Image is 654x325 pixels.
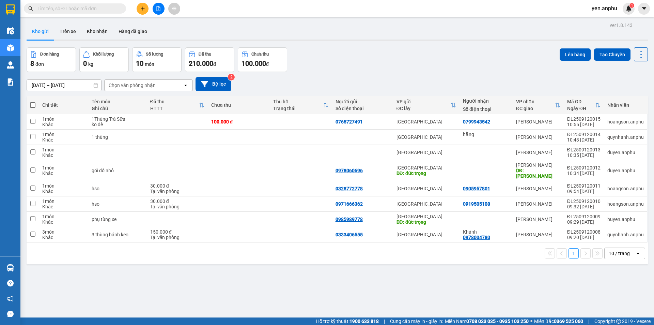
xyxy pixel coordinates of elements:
span: 8 [30,59,34,68]
div: 10:35 [DATE] [567,152,601,158]
div: 1 thùng [92,134,143,140]
div: 1 món [42,147,85,152]
span: 0 [83,59,87,68]
div: ĐC lấy [396,106,451,111]
div: [PERSON_NAME] [516,232,560,237]
div: ver 1.8.143 [610,21,633,29]
span: ⚪️ [530,320,532,323]
button: Kho nhận [81,23,113,40]
div: Khác [42,122,85,127]
div: 1 món [42,198,85,204]
div: gói đồ nhỏ [92,168,143,173]
div: DĐ: phan sơn [516,168,560,179]
button: Bộ lọc [196,77,231,91]
sup: 1 [629,3,634,8]
div: Số lượng [146,52,163,57]
div: hoangson.anphu [607,186,644,191]
div: Người gửi [336,99,390,104]
div: Nhân viên [607,102,644,108]
div: ĐL2509120011 [567,183,601,189]
div: Đã thu [199,52,211,57]
div: 0978004780 [463,235,490,240]
div: Chưa thu [211,102,267,108]
div: 30.000 đ [150,183,204,189]
span: search [28,6,33,11]
div: hoangson.anphu [607,201,644,207]
div: quynhanh.anphu [607,134,644,140]
div: 0971666362 [336,201,363,207]
div: 09:29 [DATE] [567,219,601,225]
div: ĐL2509120015 [567,116,601,122]
div: Khác [42,152,85,158]
sup: 2 [228,74,235,80]
div: ĐL2509120013 [567,147,601,152]
div: Khác [42,235,85,240]
div: Thu hộ [273,99,323,104]
div: 30.000 đ [150,198,204,204]
div: ĐC giao [516,106,555,111]
div: 3 thùng bánh kẹo [92,232,143,237]
button: Kho gửi [27,23,54,40]
span: 10 [136,59,143,68]
span: món [145,61,154,67]
div: ĐL2509120014 [567,132,601,137]
button: aim [168,3,180,15]
span: 210.000 [189,59,213,68]
div: [PERSON_NAME] [516,134,560,140]
div: ĐL2509120010 [567,198,601,204]
div: 0905957801 [463,186,490,191]
div: Khác [42,171,85,176]
span: đ [213,61,216,67]
div: [PERSON_NAME] [516,217,560,222]
div: DĐ: đức trọng [396,219,456,225]
div: 0333406555 [336,232,363,237]
strong: 0369 525 060 [554,319,583,324]
div: 1 món [42,132,85,137]
div: ĐL2509120012 [567,165,601,171]
div: ko đè [92,122,143,127]
div: [GEOGRAPHIC_DATA] [396,186,456,191]
img: icon-new-feature [626,5,632,12]
div: ĐL2509120009 [567,214,601,219]
span: 1 [630,3,633,8]
div: [PERSON_NAME] [516,162,560,168]
th: Toggle SortBy [513,96,564,114]
button: Đã thu210.000đ [185,47,234,72]
div: Khác [42,204,85,209]
span: đ [266,61,269,67]
div: Trạng thái [273,106,323,111]
svg: open [183,83,188,88]
div: 09:32 [DATE] [567,204,601,209]
div: hso [92,201,143,207]
div: Mã GD [567,99,595,104]
div: [GEOGRAPHIC_DATA] [396,119,456,124]
input: Select a date range. [27,80,101,91]
div: phụ tùng xe [92,217,143,222]
div: [GEOGRAPHIC_DATA] [396,134,456,140]
img: solution-icon [7,78,14,86]
div: 0328772778 [336,186,363,191]
div: VP gửi [396,99,451,104]
div: Số điện thoại [463,106,509,112]
button: 1 [569,248,579,258]
div: Ngày ĐH [567,106,595,111]
span: kg [88,61,93,67]
div: [PERSON_NAME] [516,186,560,191]
img: logo-vxr [6,4,15,15]
img: warehouse-icon [7,264,14,271]
div: 10:34 [DATE] [567,171,601,176]
span: plus [140,6,145,11]
div: 10 / trang [609,250,630,257]
span: | [588,317,589,325]
div: 0799943542 [463,119,490,124]
div: DĐ: đức trọng [396,171,456,176]
svg: open [635,251,641,256]
div: Số điện thoại [336,106,390,111]
strong: 1900 633 818 [349,319,379,324]
button: Tạo Chuyến [594,48,630,61]
div: [PERSON_NAME] [516,119,560,124]
div: 150.000 đ [150,229,204,235]
div: Ghi chú [92,106,143,111]
div: 1 món [42,116,85,122]
div: 0978060696 [336,168,363,173]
